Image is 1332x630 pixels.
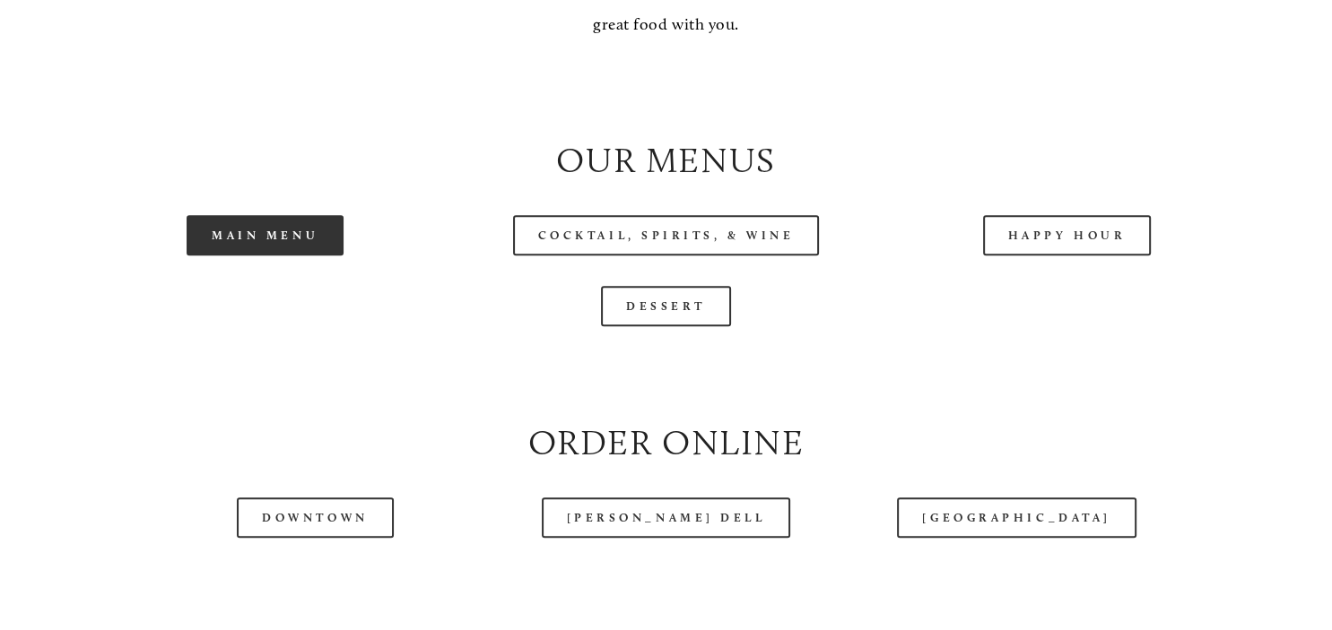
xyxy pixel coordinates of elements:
[80,135,1252,185] h2: Our Menus
[187,215,344,255] a: Main Menu
[237,497,393,538] a: Downtown
[513,215,820,255] a: Cocktail, Spirits, & Wine
[80,418,1252,467] h2: Order Online
[601,286,731,326] a: Dessert
[542,497,791,538] a: [PERSON_NAME] Dell
[897,497,1136,538] a: [GEOGRAPHIC_DATA]
[983,215,1152,255] a: Happy Hour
